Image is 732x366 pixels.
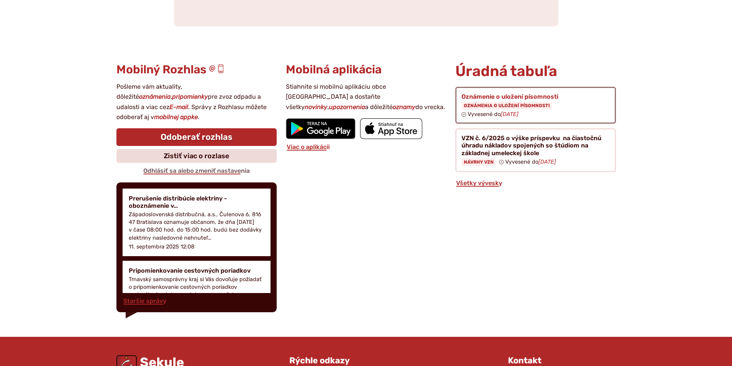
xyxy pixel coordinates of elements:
strong: oznámenia [139,93,171,100]
strong: upozornenia [329,103,365,111]
a: Odoberať rozhlas [116,128,277,146]
img: Prejsť na mobilnú aplikáciu Sekule v App Store [360,118,422,139]
a: Prerušenie distribúcie elektriny - oboznámenie v… Západoslovenská distribučná, a.s., Čulenova 6, ... [123,189,271,256]
h3: Mobilná aplikácia [286,63,446,76]
a: Zistiť viac o rozlase [116,149,277,163]
strong: E-mail [169,103,188,111]
strong: novinky [305,103,327,111]
h3: Mobilný Rozhlas [116,63,277,76]
p: Pošleme vám aktuality, dôležité , pre zvoz odpadu a udalosti a viac cez . Správy z Rozhlasu môžet... [116,82,277,123]
a: Všetky vývesky [455,179,503,187]
a: Oznámenie o uložení písomnosti Oznámenia o uložení písomnosti Vyvesené do[DATE] [455,87,616,124]
a: Pripomienkovanie cestovných poriadkov Trnavský samosprávny kraj si Vás dovoľuje požiadať o pripom... [123,261,271,321]
img: Prejsť na mobilnú aplikáciu Sekule v službe Google Play [286,118,355,139]
p: 11. septembra 2025 12:08 [129,243,194,250]
a: Odhlásiť sa alebo zmeniť nastavenia [143,167,251,174]
a: Staršie správy [123,297,167,305]
h4: Prerušenie distribúcie elektriny - oboznámenie v… [129,195,264,209]
strong: oznamy [393,103,415,111]
a: VZN č. 6/2025 o výške príspevku na čiastočnú úhradu nákladov spojených so štúdiom na základnej um... [455,128,616,172]
strong: pripomienky [172,93,208,100]
strong: mobilnej appke [154,113,198,121]
p: Trnavský samosprávny kraj si Vás dovoľuje požiadať o pripomienkovanie cestovných poriadkov region... [129,276,264,307]
h2: Úradná tabuľa [455,63,616,79]
p: Stiahnite si mobilnú aplikáciu obce [GEOGRAPHIC_DATA] a dostaňte všetky , a dôležité do vrecka. [286,82,446,112]
h4: Pripomienkovanie cestovných poriadkov [129,267,264,274]
p: Západoslovenská distribučná, a.s., Čulenova 6, 816 47 Bratislava oznamuje občanom, že dňa [DATE] ... [129,211,264,242]
a: Viac o aplikácii [286,143,330,151]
